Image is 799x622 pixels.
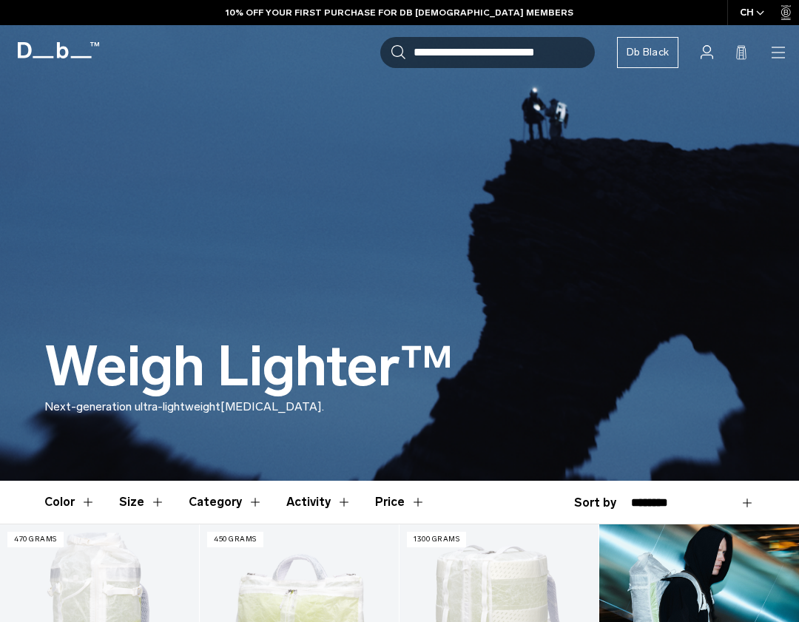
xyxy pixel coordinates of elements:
[617,37,678,68] a: Db Black
[44,337,454,398] h1: Weigh Lighter™
[226,6,573,19] a: 10% OFF YOUR FIRST PURCHASE FOR DB [DEMOGRAPHIC_DATA] MEMBERS
[375,481,425,524] button: Toggle Price
[119,481,165,524] button: Toggle Filter
[220,399,324,413] span: [MEDICAL_DATA].
[286,481,351,524] button: Toggle Filter
[189,481,263,524] button: Toggle Filter
[7,532,64,547] p: 470 grams
[44,399,220,413] span: Next-generation ultra-lightweight
[207,532,263,547] p: 450 grams
[44,481,95,524] button: Toggle Filter
[407,532,466,547] p: 1300 grams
